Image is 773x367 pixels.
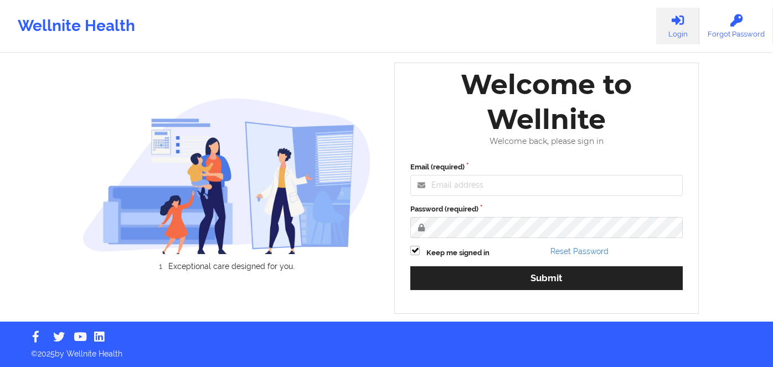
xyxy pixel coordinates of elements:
button: Submit [410,266,683,290]
a: Forgot Password [699,8,773,44]
label: Keep me signed in [426,247,489,259]
label: Password (required) [410,204,683,215]
li: Exceptional care designed for you. [92,262,371,271]
div: Welcome back, please sign in [403,137,690,146]
a: Login [656,8,699,44]
input: Email address [410,175,683,196]
div: Welcome to Wellnite [403,67,690,137]
img: wellnite-auth-hero_200.c722682e.png [83,97,372,254]
label: Email (required) [410,162,683,173]
p: © 2025 by Wellnite Health [23,340,750,359]
a: Reset Password [550,247,609,256]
